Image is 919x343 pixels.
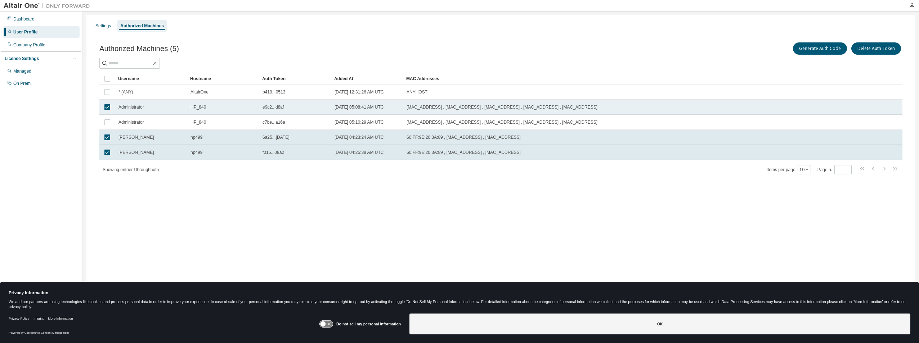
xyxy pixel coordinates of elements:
span: hp499 [190,134,202,140]
button: Delete Auth Token [851,42,901,55]
span: 60:FF:9E:20:3A:89 , [MAC_ADDRESS] , [MAC_ADDRESS] [407,150,521,155]
span: Authorized Machines (5) [99,45,179,53]
span: b419...0513 [263,89,285,95]
span: 6a25...[DATE] [263,134,289,140]
span: c7be...a16a [263,119,285,125]
span: AltairOne [190,89,209,95]
span: [DATE] 05:08:41 AM UTC [335,104,384,110]
span: [DATE] 12:31:26 AM UTC [335,89,384,95]
span: Items per page [767,165,811,174]
div: Username [118,73,184,84]
span: * (ANY) [118,89,133,95]
div: Hostname [190,73,256,84]
span: ANYHOST [407,89,427,95]
div: Company Profile [13,42,45,48]
span: hp499 [190,150,202,155]
div: On Prem [13,81,31,86]
span: Administrator [118,119,144,125]
div: Managed [13,68,31,74]
button: 10 [799,167,809,173]
button: Generate Auth Code [793,42,847,55]
span: HP_840 [190,119,206,125]
span: HP_840 [190,104,206,110]
div: Authorized Machines [120,23,164,29]
div: License Settings [5,56,39,61]
span: [DATE] 05:10:29 AM UTC [335,119,384,125]
span: Showing entries 1 through 5 of 5 [103,167,159,172]
span: 60:FF:9E:20:3A:89 , [MAC_ADDRESS] , [MAC_ADDRESS] [407,134,521,140]
span: [MAC_ADDRESS] , [MAC_ADDRESS] , [MAC_ADDRESS] , [MAC_ADDRESS] , [MAC_ADDRESS] [407,119,597,125]
span: Page n. [817,165,852,174]
img: Altair One [4,2,94,9]
span: [DATE] 04:23:24 AM UTC [335,134,384,140]
div: Dashboard [13,16,35,22]
span: e9c2...d8af [263,104,284,110]
div: Settings [95,23,111,29]
span: [MAC_ADDRESS] , [MAC_ADDRESS] , [MAC_ADDRESS] , [MAC_ADDRESS] , [MAC_ADDRESS] [407,104,597,110]
span: Administrator [118,104,144,110]
span: [DATE] 04:25:38 AM UTC [335,150,384,155]
span: [PERSON_NAME] [118,134,154,140]
span: [PERSON_NAME] [118,150,154,155]
div: Auth Token [262,73,328,84]
div: User Profile [13,29,37,35]
div: MAC Addresses [406,73,827,84]
div: Added At [334,73,400,84]
span: f015...08a2 [263,150,284,155]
